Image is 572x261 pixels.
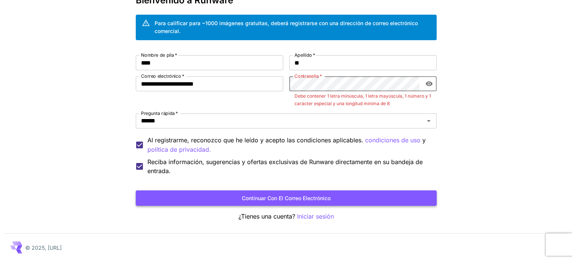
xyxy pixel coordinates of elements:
font: Contraseña [294,73,319,79]
button: Al registrarme, reconozco que he leído y acepto las condiciones aplicables. condiciones de uso y [147,145,211,154]
font: Debe contener 1 letra minúscula, 1 letra mayúscula, 1 número y 1 carácter especial y una longitud... [294,93,431,106]
font: Iniciar sesión [297,213,334,220]
font: © 2025, [URL] [25,244,62,251]
button: Abierto [423,116,434,126]
font: ¿Tienes una cuenta? [238,213,295,220]
font: Nombre de pila [141,52,174,58]
button: Iniciar sesión [297,212,334,221]
button: Continuar con el correo electrónico [136,190,437,206]
font: Para calificar para ~1000 imágenes gratuitas, deberá registrarse con una dirección de correo elec... [155,20,418,34]
font: condiciones de uso [365,136,420,144]
font: política de privacidad. [147,146,211,153]
font: Reciba información, sugerencias y ofertas exclusivas de Runware directamente en su bandeja de ent... [147,158,423,175]
font: Al registrarme, reconozco que he leído y acepto las condiciones aplicables. [147,136,363,144]
font: Continuar con el correo electrónico [242,195,331,201]
font: Correo electrónico [141,73,181,79]
button: alternar visibilidad de contraseña [422,77,436,91]
button: Al registrarme, reconozco que he leído y acepto las condiciones aplicables. y política de privaci... [365,136,420,145]
font: Pregunta rápida [141,110,175,116]
font: y [422,136,426,144]
font: Apellido [294,52,312,58]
